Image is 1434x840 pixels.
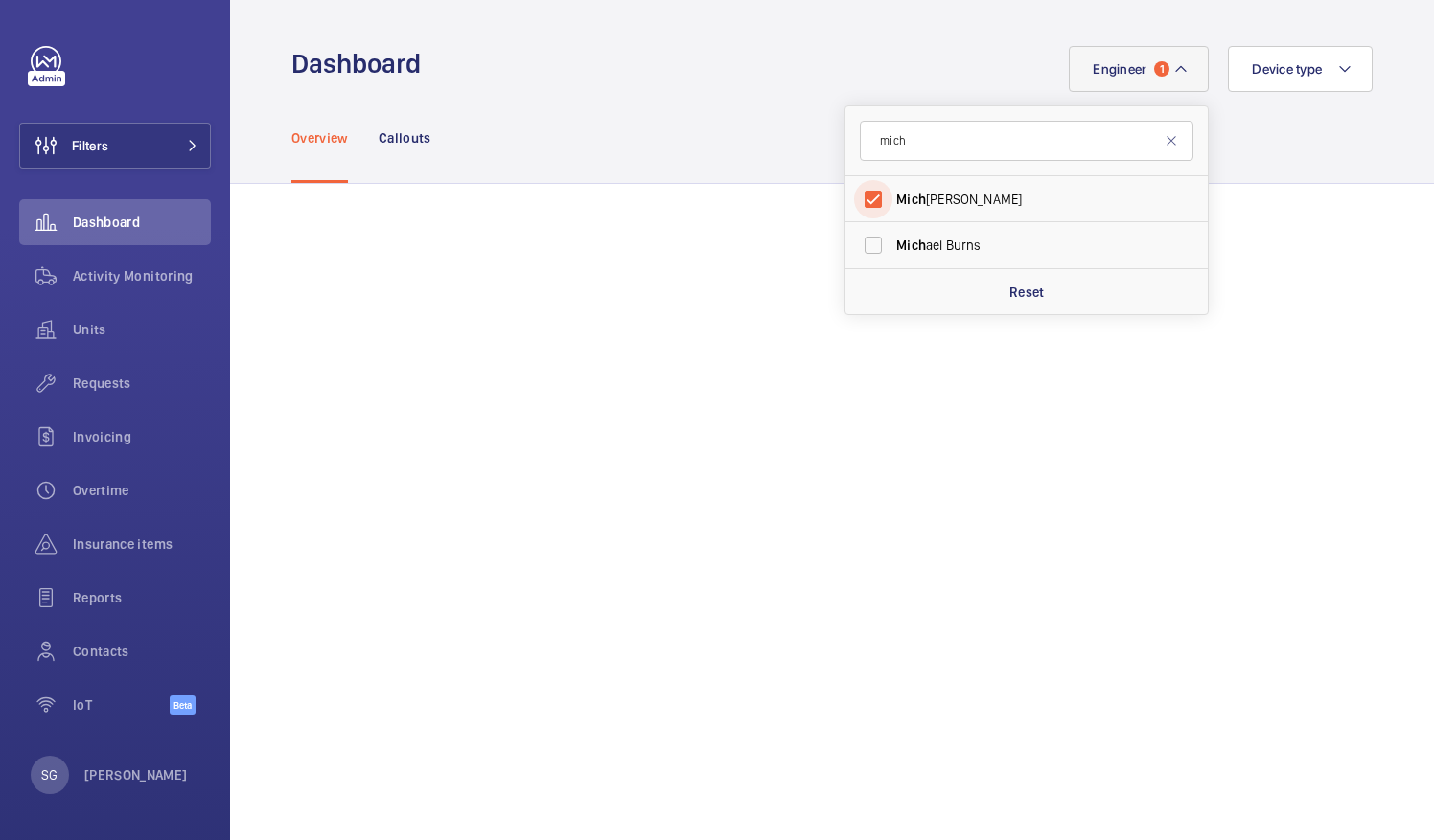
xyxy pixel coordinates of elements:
span: Units [73,320,211,339]
p: SG [41,765,58,784]
span: Engineer [1093,61,1146,77]
button: Filters [19,123,211,169]
span: Insurance items [73,534,211,554]
span: IoT [73,695,170,715]
p: Reset [1009,283,1045,302]
span: 1 [1154,61,1169,77]
span: Mich [896,238,926,253]
span: Requests [73,374,211,393]
span: Activity Monitoring [73,266,211,285]
input: Search by engineer [860,121,1193,161]
h1: Dashboard [291,46,432,81]
span: Invoicing [73,427,211,446]
span: Contacts [73,642,211,661]
span: Reports [73,588,211,607]
span: Beta [170,695,196,715]
span: Device type [1252,61,1322,77]
p: Overview [291,128,348,148]
button: Engineer1 [1069,46,1209,92]
span: [PERSON_NAME] [896,190,1160,209]
p: Callouts [379,128,431,148]
span: Mich [896,192,926,207]
span: Dashboard [73,213,211,232]
span: Filters [72,136,108,155]
button: Device type [1228,46,1373,92]
span: Overtime [73,481,211,500]
p: [PERSON_NAME] [84,765,188,784]
span: ael Burns [896,236,1160,255]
